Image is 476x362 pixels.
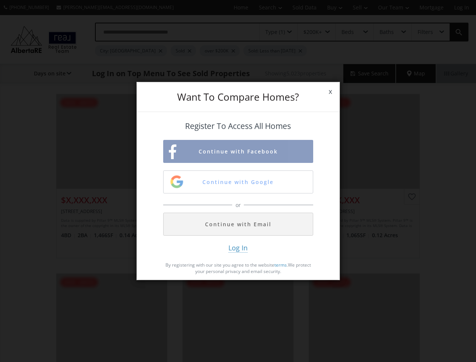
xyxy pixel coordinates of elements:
h3: Want To Compare Homes? [163,92,313,102]
span: or [234,201,243,209]
h4: Register To Access All Homes [163,122,313,130]
img: google-sign-up [169,174,184,189]
span: x [321,81,340,102]
button: Continue with Email [163,213,313,236]
button: Continue with Facebook [163,140,313,163]
a: terms [274,262,287,268]
p: By registering with our site you agree to the website . We protect your personal privacy and emai... [163,262,313,275]
span: Log In [228,243,248,253]
button: Continue with Google [163,170,313,193]
img: facebook-sign-up [169,144,176,159]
